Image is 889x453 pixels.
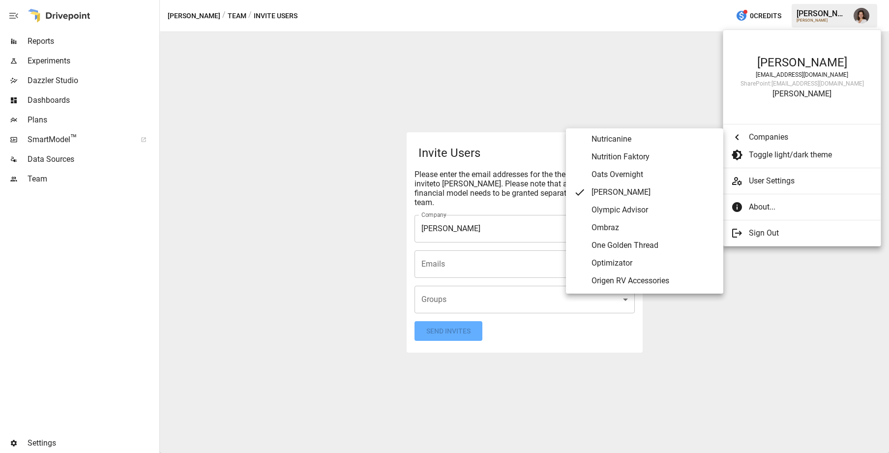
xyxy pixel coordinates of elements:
div: [EMAIL_ADDRESS][DOMAIN_NAME] [733,71,871,78]
span: Sign Out [749,227,873,239]
div: [PERSON_NAME] [733,56,871,69]
span: [PERSON_NAME] [592,186,715,198]
span: About... [749,201,873,213]
span: Oats Overnight [592,169,715,181]
span: Nutricanine [592,133,715,145]
span: Origen RV Accessories [592,275,715,287]
span: User Settings [749,175,873,187]
span: One Golden Thread [592,240,715,251]
span: Nutrition Faktory [592,151,715,163]
span: Ombraz [592,222,715,234]
span: Optimizator [592,257,715,269]
span: Companies [749,131,873,143]
span: Toggle light/dark theme [749,149,873,161]
div: SharePoint: [EMAIL_ADDRESS][DOMAIN_NAME] [733,80,871,87]
span: Olympic Advisor [592,204,715,216]
div: [PERSON_NAME] [733,89,871,98]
